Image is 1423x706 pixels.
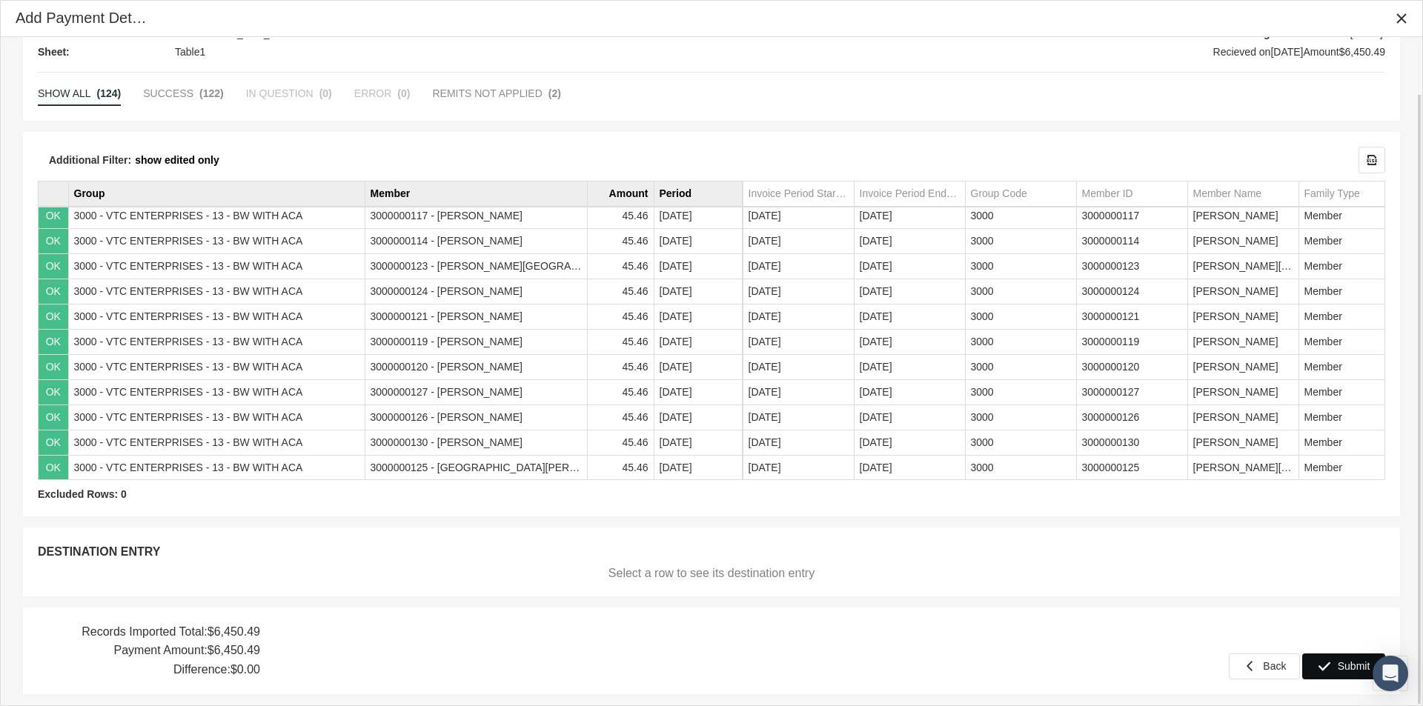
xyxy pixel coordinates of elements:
td: [DATE] [854,253,965,279]
td: 3000 - VTC ENTERPRISES - 13 - BW WITH ACA [68,253,365,279]
td: 3000 - VTC ENTERPRISES - 13 - BW WITH ACA [68,430,365,455]
td: 3000000117 [1076,203,1187,228]
td: [DATE] [654,455,743,480]
b: [DATE] [1270,46,1303,58]
td: 45.46 [587,430,654,455]
td: 3000000121 - [PERSON_NAME] [365,304,587,329]
td: 45.46 [587,304,654,329]
div: Group [74,187,105,201]
td: 3000 - VTC ENTERPRISES - 13 - BW WITH ACA [68,279,365,304]
td: [PERSON_NAME] [1187,304,1298,329]
td: [DATE] [654,379,743,404]
td: 3000 [965,253,1076,279]
td: [DATE] [743,279,854,304]
span: Back [1263,660,1286,672]
td: 3000000121 [1076,304,1187,329]
td: 45.46 [587,329,654,354]
div: Records Imported Total: [38,622,260,642]
div: Payment Amount: [38,641,260,660]
td: 3000 - VTC ENTERPRISES - 13 - BW WITH ACA [68,329,365,354]
div: Select a row to see its destination entry [38,565,1385,582]
td: 3000000126 [1076,404,1187,430]
td: 3000000114 - [PERSON_NAME] [365,228,587,253]
td: 3000 - VTC ENTERPRISES - 13 - BW WITH ACA [68,203,365,228]
td: Member [1298,379,1410,404]
td: 3000 [965,455,1076,480]
td: [DATE] [854,354,965,379]
td: Member [1298,228,1410,253]
td: 45.46 [587,228,654,253]
td: 3000000127 - [PERSON_NAME] [365,379,587,404]
td: 3000000127 [1076,379,1187,404]
span: (0) [319,87,332,99]
td: [DATE] [854,455,965,480]
div: Open Intercom Messenger [1373,656,1408,691]
td: Member [1298,329,1410,354]
td: OK [39,354,68,379]
td: 3000000119 - [PERSON_NAME] [365,329,587,354]
td: 3000000120 - [PERSON_NAME] [365,354,587,379]
span: Table1 [175,43,205,61]
td: Member [1298,430,1410,455]
td: 3000000125 - [GEOGRAPHIC_DATA][PERSON_NAME][GEOGRAPHIC_DATA] [365,455,587,480]
b: $6,450.49 [208,644,260,656]
span: Additional Filter: [49,154,131,166]
span: DESTINATION ENTRY [38,542,167,561]
td: [DATE] [654,354,743,379]
div: Export all data to Excel [1359,147,1385,173]
td: [DATE] [654,228,743,253]
span: SUCCESS [143,87,193,99]
td: 3000 - VTC ENTERPRISES - 13 - BW WITH ACA [68,379,365,404]
span: (2) [548,87,561,99]
td: [DATE] [654,329,743,354]
span: IN QUESTION [246,87,314,99]
span: REMITS NOT APPLIED [432,87,542,99]
td: [DATE] [654,279,743,304]
a: show edited only [135,154,219,166]
td: 3000 [965,404,1076,430]
td: [DATE] [743,455,854,480]
td: [PERSON_NAME] [1187,379,1298,404]
td: [DATE] [654,253,743,279]
td: 3000 [965,203,1076,228]
td: Member [1298,304,1410,329]
td: OK [39,379,68,404]
div: Member Name [1193,187,1262,201]
td: 3000000126 - [PERSON_NAME] [365,404,587,430]
div: Family Type [1304,187,1360,201]
td: [DATE] [854,228,965,253]
span: ERROR [354,87,392,99]
span: (122) [199,87,224,99]
td: Member [1298,279,1410,304]
td: [DATE] [743,379,854,404]
td: 3000000130 [1076,430,1187,455]
td: 3000 [965,354,1076,379]
td: 3000 [965,329,1076,354]
td: 45.46 [587,279,654,304]
td: [DATE] [854,203,965,228]
td: 3000 - VTC ENTERPRISES - 13 - BW WITH ACA [68,455,365,480]
span: Submit [1338,660,1370,672]
td: Column [39,182,68,207]
td: 45.46 [587,203,654,228]
div: Invoice Period End Date [860,187,960,201]
td: Column Family Type [1298,182,1410,207]
td: Column Invoice Period Start Date [743,182,854,207]
td: 3000 [965,279,1076,304]
td: 45.46 [587,404,654,430]
td: OK [39,279,68,304]
td: [DATE] [743,253,854,279]
span: Recieved on Amount [1213,46,1385,58]
td: 3000 - VTC ENTERPRISES - 13 - BW WITH ACA [68,354,365,379]
td: [DATE] [743,329,854,354]
td: [PERSON_NAME] [1187,203,1298,228]
div: Member ID [1082,187,1133,201]
td: 3000 - VTC ENTERPRISES - 13 - BW WITH ACA [68,228,365,253]
td: [DATE] [854,329,965,354]
td: OK [39,329,68,354]
td: [DATE] [743,203,854,228]
td: [DATE] [854,379,965,404]
div: Excluded Rows: 0 [38,487,1385,502]
td: 3000000123 [1076,253,1187,279]
td: 3000000125 [1076,455,1187,480]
